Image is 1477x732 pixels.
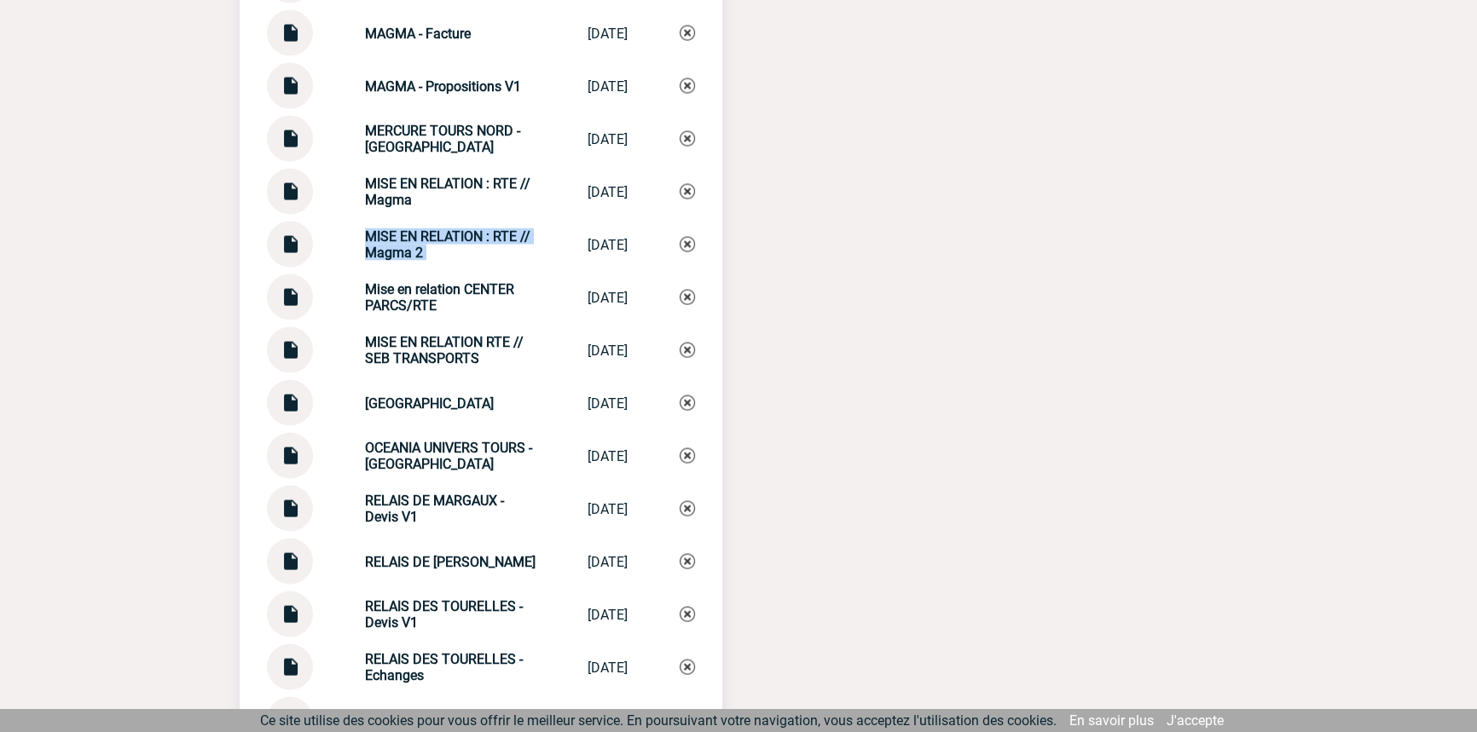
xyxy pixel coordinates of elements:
strong: RELAIS DES TOURELLES - Echanges [365,651,523,683]
div: [DATE] [588,395,628,412]
div: [DATE] [588,26,628,42]
img: Supprimer [680,78,695,94]
a: En savoir plus [1069,712,1154,729]
strong: MISE EN RELATION : RTE // Magma [365,176,530,208]
strong: MISE EN RELATION RTE // SEB TRANSPORTS [365,334,524,366]
img: Supprimer [680,607,695,622]
div: [DATE] [588,131,628,147]
div: [DATE] [588,237,628,253]
div: [DATE] [588,660,628,676]
strong: MISE EN RELATION : RTE // Magma 2 [365,228,530,261]
img: Supprimer [680,660,695,675]
img: Supprimer [680,554,695,569]
img: Supprimer [680,395,695,411]
strong: MAGMA - Propositions V1 [365,78,521,95]
strong: RELAIS DES TOURELLES - Devis V1 [365,598,523,631]
strong: OCEANIA UNIVERS TOURS - [GEOGRAPHIC_DATA] [365,440,532,472]
img: Supprimer [680,343,695,358]
div: [DATE] [588,554,628,570]
img: Supprimer [680,501,695,516]
img: Supprimer [680,290,695,305]
div: [DATE] [588,290,628,306]
strong: Mise en relation CENTER PARCS/RTE [365,281,514,314]
div: [DATE] [588,501,628,517]
strong: RELAIS DE MARGAUX - Devis V1 [365,493,504,525]
img: Supprimer [680,26,695,41]
img: Supprimer [680,184,695,199]
strong: MAGMA - Facture [365,26,471,42]
div: [DATE] [588,343,628,359]
div: [DATE] [588,448,628,464]
img: Supprimer [680,131,695,147]
div: [DATE] [588,607,628,623]
strong: [GEOGRAPHIC_DATA] [365,395,494,412]
img: Supprimer [680,448,695,464]
strong: MERCURE TOURS NORD - [GEOGRAPHIC_DATA] [365,123,520,155]
span: Ce site utilise des cookies pour vous offrir le meilleur service. En poursuivant votre navigation... [260,712,1057,729]
div: [DATE] [588,78,628,95]
img: Supprimer [680,237,695,252]
a: J'accepte [1167,712,1224,729]
div: [DATE] [588,184,628,200]
strong: RELAIS DE [PERSON_NAME] [365,554,536,570]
